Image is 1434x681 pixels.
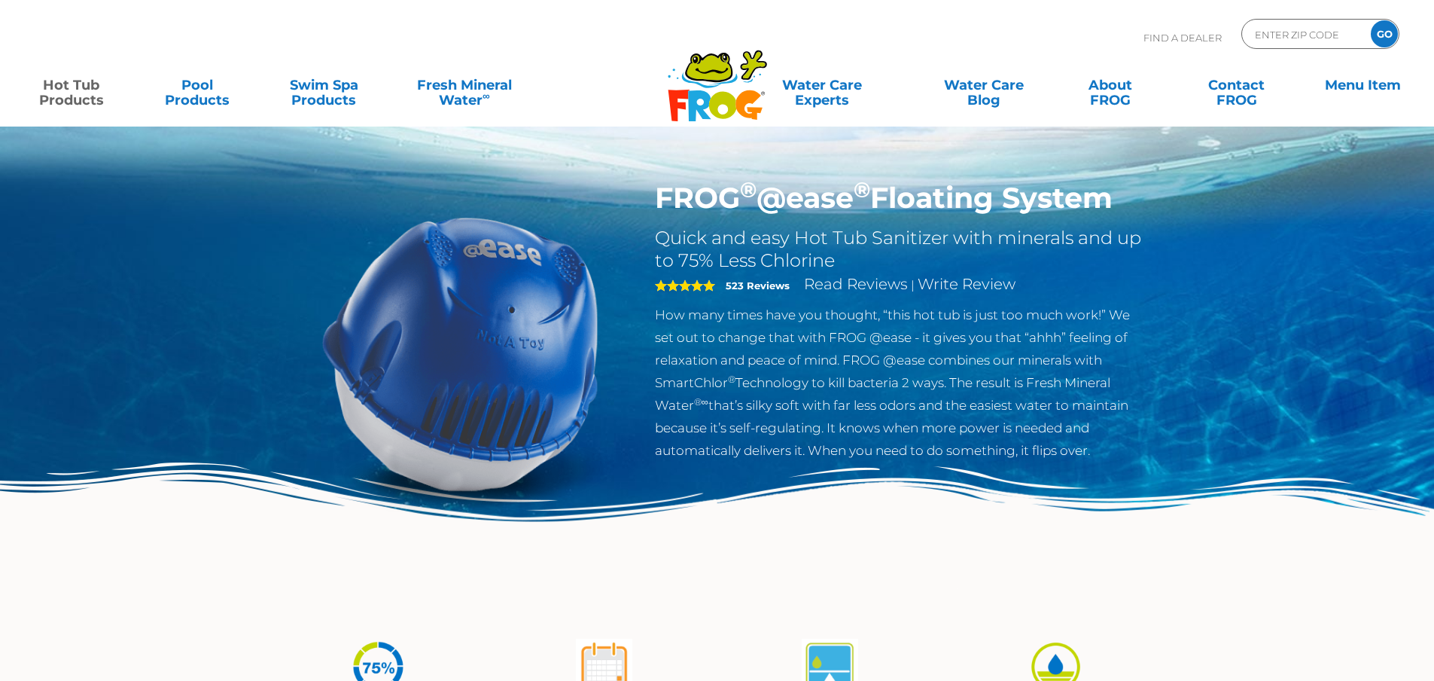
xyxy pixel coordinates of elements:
[918,275,1015,293] a: Write Review
[15,70,127,100] a: Hot TubProducts
[911,278,915,292] span: |
[659,30,775,122] img: Frog Products Logo
[1307,70,1419,100] a: Menu Item
[1180,70,1292,100] a: ContactFROG
[655,181,1146,215] h1: FROG @ease Floating System
[655,227,1146,272] h2: Quick and easy Hot Tub Sanitizer with minerals and up to 75% Less Chlorine
[1371,20,1398,47] input: GO
[927,70,1040,100] a: Water CareBlog
[804,275,908,293] a: Read Reviews
[731,70,913,100] a: Water CareExperts
[655,279,715,292] span: 5
[394,70,535,100] a: Fresh MineralWater∞
[483,90,490,102] sup: ∞
[694,396,708,408] sup: ®∞
[728,374,735,385] sup: ®
[655,304,1146,462] p: How many times have you thought, “this hot tub is just too much work!” We set out to change that ...
[142,70,254,100] a: PoolProducts
[726,279,790,292] strong: 523 Reviews
[854,176,870,203] sup: ®
[1054,70,1166,100] a: AboutFROG
[1143,19,1222,56] p: Find A Dealer
[288,181,633,526] img: hot-tub-product-atease-system.png
[268,70,380,100] a: Swim SpaProducts
[740,176,757,203] sup: ®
